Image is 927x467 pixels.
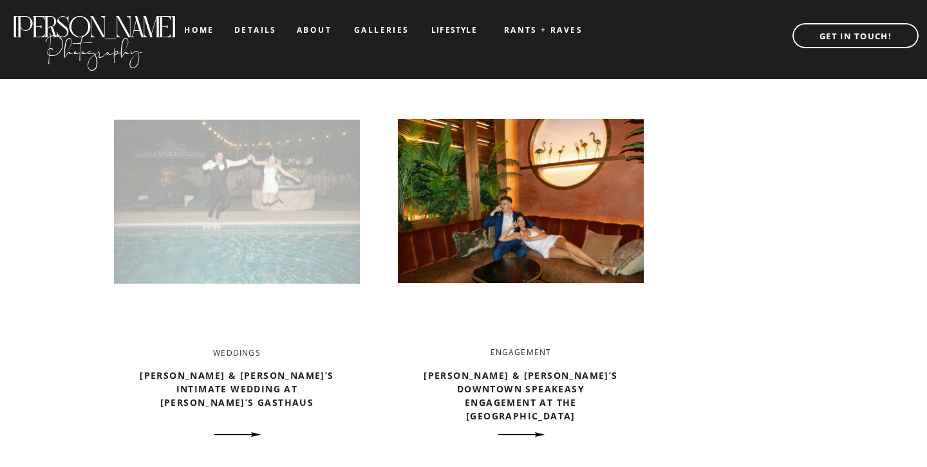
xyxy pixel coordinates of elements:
[492,26,595,35] a: RANTS + RAVES
[297,26,331,35] a: about
[11,25,176,68] a: Photography
[398,71,644,331] a: Gaby & Cody’s Downtown Speakeasy Engagement at The Powder Room
[11,10,176,32] a: [PERSON_NAME]
[234,26,277,33] a: details
[424,369,617,422] a: [PERSON_NAME] & [PERSON_NAME]’s Downtown Speakeasy Engagement at The [GEOGRAPHIC_DATA]
[492,424,550,446] a: Gaby & Cody’s Downtown Speakeasy Engagement at The Powder Room
[491,347,552,358] a: Engagement
[354,26,407,35] a: galleries
[114,72,360,331] a: Bella & Cristian’s Intimate Wedding at Sophie’s Gasthaus
[819,30,892,42] b: GET IN TOUCH!
[140,369,333,408] a: [PERSON_NAME] & [PERSON_NAME]’s Intimate Wedding at [PERSON_NAME]’s Gasthaus
[422,26,487,35] a: LIFESTYLE
[184,26,214,34] a: home
[213,347,261,358] a: Weddings
[208,424,266,446] a: Bella & Cristian’s Intimate Wedding at Sophie’s Gasthaus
